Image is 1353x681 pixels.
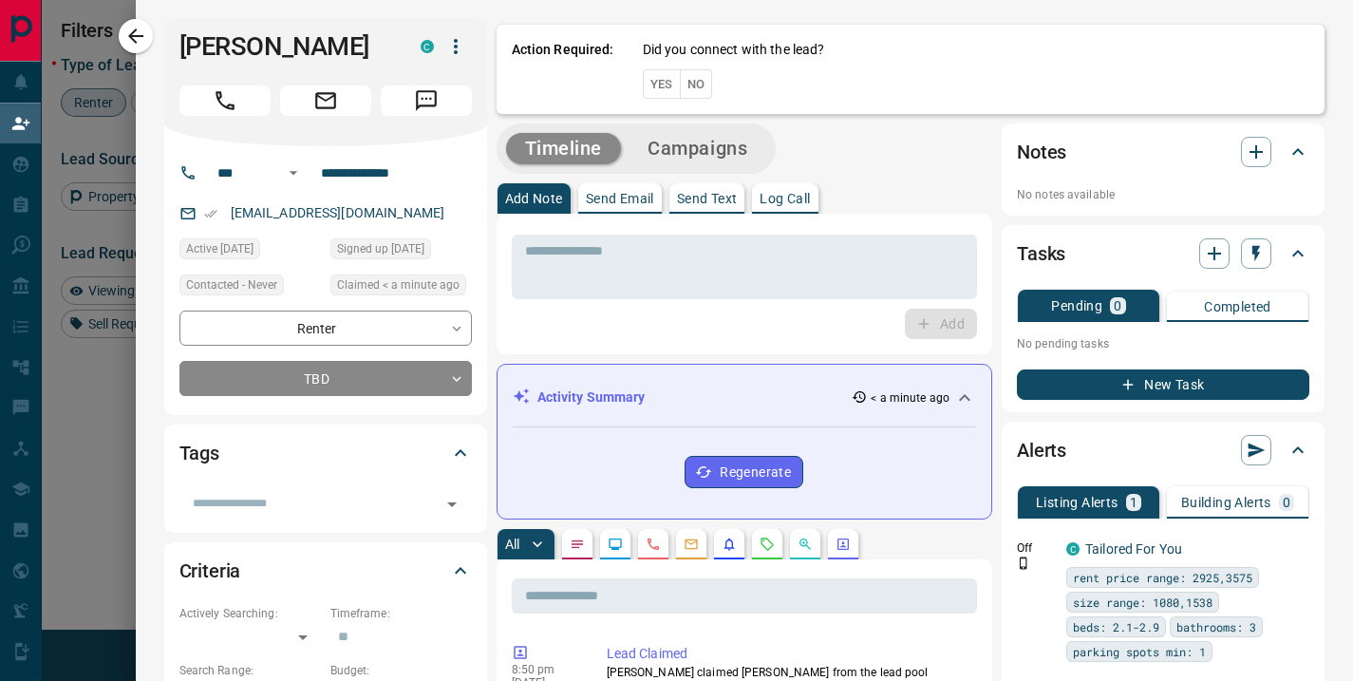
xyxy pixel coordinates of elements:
span: Claimed < a minute ago [337,275,460,294]
p: 0 [1114,299,1121,312]
h1: [PERSON_NAME] [179,31,392,62]
p: All [505,538,520,551]
p: No pending tasks [1017,330,1309,358]
p: Add Note [505,192,563,205]
svg: Agent Actions [836,537,851,552]
p: Actively Searching: [179,605,321,622]
span: Contacted - Never [186,275,277,294]
div: Notes [1017,129,1309,175]
button: Timeline [506,133,622,164]
p: < a minute ago [871,389,949,407]
span: Email [280,85,371,116]
div: Tags [179,430,472,476]
svg: Emails [684,537,699,552]
p: [PERSON_NAME] claimed [PERSON_NAME] from the lead pool [607,664,970,681]
span: beds: 2.1-2.9 [1073,617,1159,636]
div: TBD [179,361,472,396]
p: Send Email [586,192,654,205]
h2: Notes [1017,137,1066,167]
span: Signed up [DATE] [337,239,424,258]
div: Sun Oct 12 2025 [330,274,472,301]
div: Mon Jan 16 2023 [330,238,472,265]
svg: Lead Browsing Activity [608,537,623,552]
p: Building Alerts [1181,496,1271,509]
p: Activity Summary [537,388,646,407]
svg: Push Notification Only [1017,557,1030,570]
svg: Calls [646,537,661,552]
span: Message [381,85,472,116]
svg: Requests [760,537,775,552]
svg: Listing Alerts [722,537,737,552]
p: 1 [1130,496,1137,509]
h2: Tasks [1017,238,1065,269]
div: condos.ca [421,40,434,53]
div: condos.ca [1066,542,1080,556]
button: New Task [1017,369,1309,400]
div: Renter [179,311,472,346]
svg: Notes [570,537,585,552]
h2: Criteria [179,556,241,586]
p: 0 [1283,496,1290,509]
a: [EMAIL_ADDRESS][DOMAIN_NAME] [231,205,445,220]
h2: Tags [179,438,219,468]
p: Listing Alerts [1036,496,1118,509]
span: Call [179,85,271,116]
svg: Opportunities [798,537,813,552]
span: Active [DATE] [186,239,254,258]
button: Yes [643,69,681,99]
span: parking spots min: 1 [1073,642,1206,661]
span: rent price range: 2925,3575 [1073,568,1252,587]
button: Open [439,491,465,518]
p: Send Text [677,192,738,205]
p: Did you connect with the lead? [643,40,825,60]
p: Timeframe: [330,605,472,622]
div: Activity Summary< a minute ago [513,380,977,415]
div: Alerts [1017,427,1309,473]
span: bathrooms: 3 [1176,617,1256,636]
p: Action Required: [512,40,614,99]
button: Campaigns [629,133,766,164]
p: Completed [1204,300,1271,313]
p: Search Range: [179,662,321,679]
p: Lead Claimed [607,644,970,664]
div: Criteria [179,548,472,594]
h2: Alerts [1017,435,1066,465]
p: Budget: [330,662,472,679]
div: Tasks [1017,231,1309,276]
p: No notes available [1017,186,1309,203]
svg: Email Verified [204,207,217,220]
button: Open [282,161,305,184]
p: 8:50 pm [512,663,578,676]
p: Pending [1051,299,1102,312]
button: Regenerate [685,456,803,488]
button: No [680,69,713,99]
p: Off [1017,539,1055,557]
span: size range: 1080,1538 [1073,593,1212,612]
p: Log Call [760,192,810,205]
a: Tailored For You [1085,541,1182,557]
div: Fri Oct 10 2025 [179,238,321,265]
